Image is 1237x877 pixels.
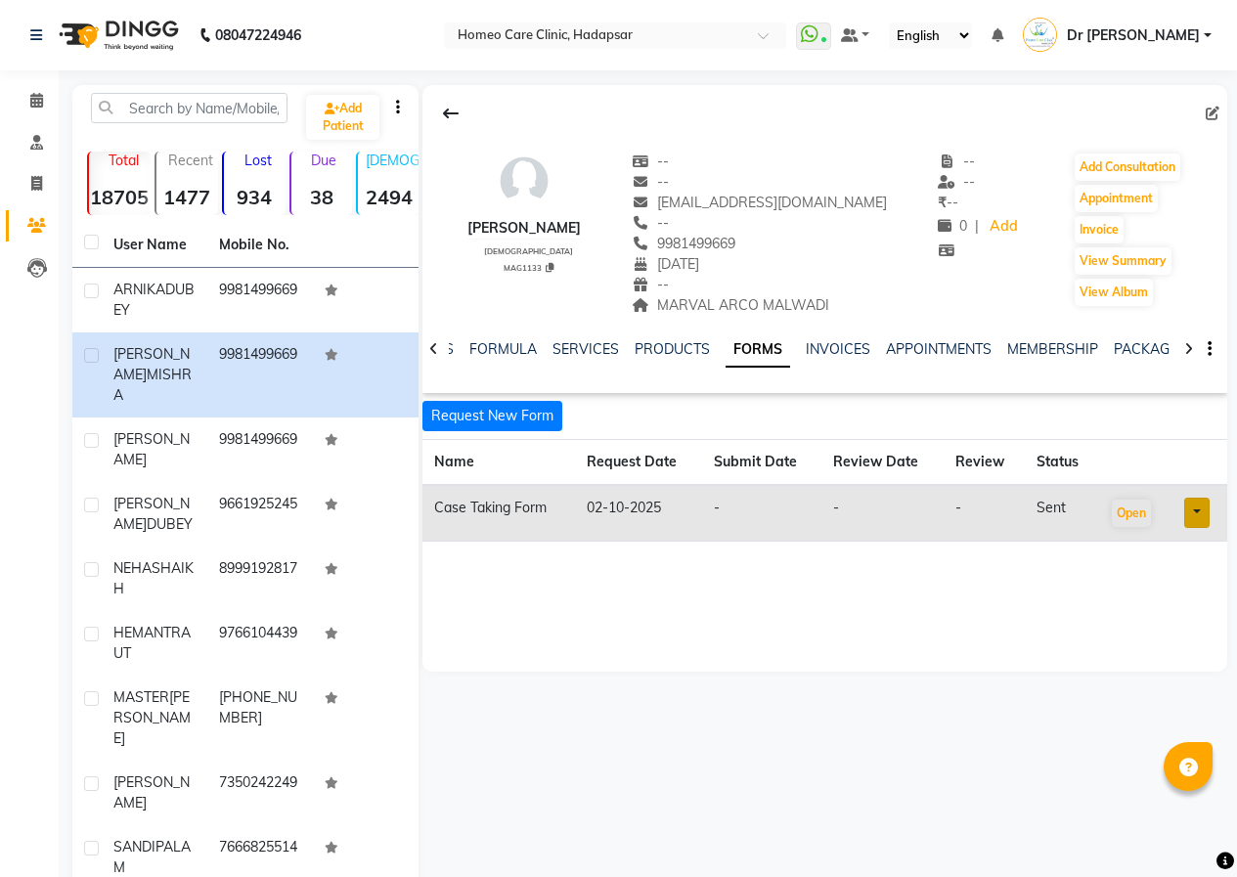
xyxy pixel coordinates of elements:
[484,246,573,256] span: [DEMOGRAPHIC_DATA]
[469,340,537,358] a: FORMULA
[821,440,943,486] th: Review Date
[1075,247,1171,275] button: View Summary
[495,152,553,210] img: avatar
[944,485,1025,542] td: -
[726,332,790,368] a: FORMS
[113,366,192,404] span: MISHRA
[975,216,979,237] span: |
[113,559,194,597] span: SHAIKH
[1025,485,1098,542] td: sent
[552,340,619,358] a: SERVICES
[207,223,313,268] th: Mobile No.
[633,296,830,314] span: MARVAL ARCO MALWADI
[113,281,165,298] span: ARNIKA
[113,838,163,855] span: SANDIP
[113,624,171,641] span: HEMANT
[224,185,286,209] strong: 934
[1155,799,1217,857] iframe: chat widget
[1067,25,1200,46] span: Dr [PERSON_NAME]
[91,93,287,123] input: Search by Name/Mobile/Email/Code
[633,173,670,191] span: --
[702,440,821,486] th: Submit Date
[987,213,1021,241] a: Add
[938,153,975,170] span: --
[215,8,301,63] b: 08047224946
[938,194,958,211] span: --
[147,515,193,533] span: DUBEY
[1023,18,1057,52] img: Dr Pooja Doshi
[1007,340,1098,358] a: MEMBERSHIP
[366,152,420,169] p: [DEMOGRAPHIC_DATA]
[938,217,967,235] span: 0
[156,185,218,209] strong: 1477
[207,332,313,417] td: 9981499669
[113,345,190,383] span: [PERSON_NAME]
[1075,216,1124,243] button: Invoice
[938,173,975,191] span: --
[207,761,313,825] td: 7350242249
[633,153,670,170] span: --
[938,194,947,211] span: ₹
[113,430,190,468] span: [PERSON_NAME]
[207,482,313,547] td: 9661925245
[1075,185,1158,212] button: Appointment
[207,611,313,676] td: 9766104439
[806,340,870,358] a: INVOICES
[113,495,190,533] span: [PERSON_NAME]
[575,440,702,486] th: Request Date
[430,95,471,132] div: Back to Client
[113,688,169,706] span: MASTER
[358,185,420,209] strong: 2494
[113,688,191,747] span: [PERSON_NAME]
[89,185,151,209] strong: 18705
[113,559,152,577] span: NEHA
[575,485,702,542] td: 02-10-2025
[422,485,575,542] td: Case Taking Form
[50,8,184,63] img: logo
[467,218,581,239] div: [PERSON_NAME]
[1075,153,1180,181] button: Add Consultation
[232,152,286,169] p: Lost
[944,440,1025,486] th: Review
[821,485,943,542] td: -
[633,235,736,252] span: 9981499669
[422,440,575,486] th: Name
[635,340,710,358] a: PRODUCTS
[97,152,151,169] p: Total
[702,485,821,542] td: -
[207,417,313,482] td: 9981499669
[295,152,353,169] p: Due
[164,152,218,169] p: Recent
[207,547,313,611] td: 8999192817
[633,194,888,211] span: [EMAIL_ADDRESS][DOMAIN_NAME]
[291,185,353,209] strong: 38
[207,676,313,761] td: [PHONE_NUMBER]
[633,214,670,232] span: --
[422,401,562,431] button: Request New Form
[886,340,992,358] a: APPOINTMENTS
[207,268,313,332] td: 9981499669
[1025,440,1098,486] th: Status
[306,95,379,140] a: Add Patient
[1114,340,1186,358] a: PACKAGES
[633,276,670,293] span: --
[633,255,700,273] span: [DATE]
[475,260,581,274] div: MAG1133
[1112,500,1151,527] button: Open
[102,223,207,268] th: User Name
[1075,279,1153,306] button: View Album
[113,773,190,811] span: [PERSON_NAME]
